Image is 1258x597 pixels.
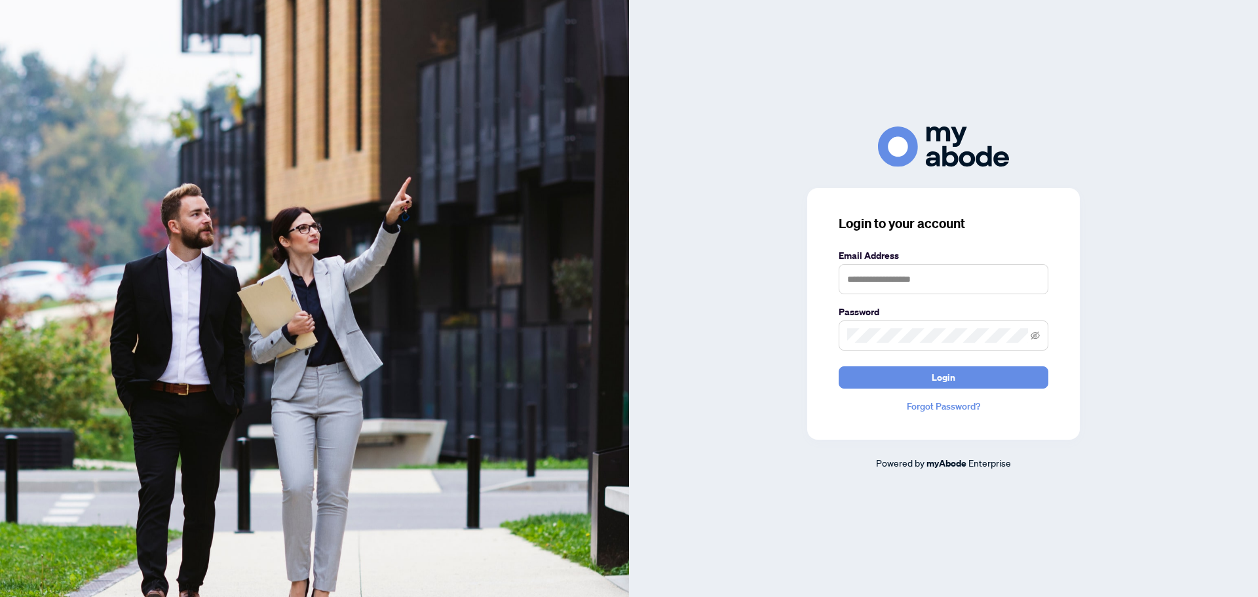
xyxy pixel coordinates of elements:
[839,248,1048,263] label: Email Address
[839,305,1048,319] label: Password
[968,457,1011,469] span: Enterprise
[926,456,966,471] a: myAbode
[932,367,955,388] span: Login
[839,399,1048,414] a: Forgot Password?
[876,457,924,469] span: Powered by
[839,366,1048,389] button: Login
[1031,331,1040,340] span: eye-invisible
[878,126,1009,166] img: ma-logo
[839,214,1048,233] h3: Login to your account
